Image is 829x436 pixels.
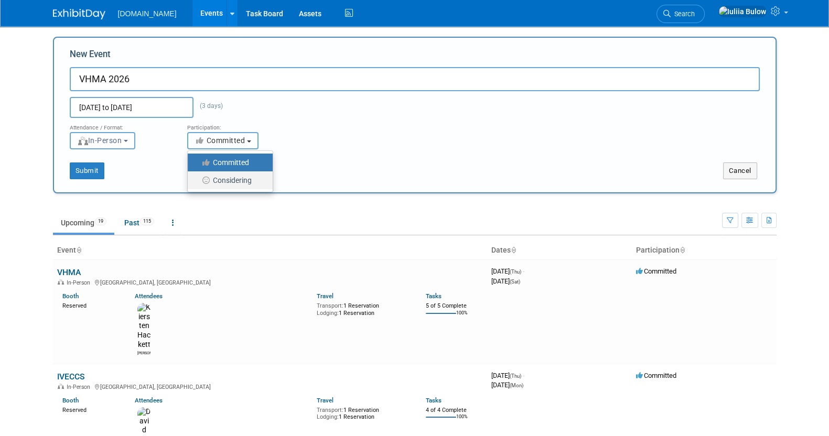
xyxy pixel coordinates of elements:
img: In-Person Event [58,384,64,389]
a: Past115 [116,213,162,233]
th: Participation [632,242,777,259]
span: 115 [140,217,154,225]
div: [GEOGRAPHIC_DATA], [GEOGRAPHIC_DATA] [57,382,483,390]
div: Reserved [62,405,120,414]
img: In-Person Event [58,279,64,285]
a: VHMA [57,267,81,277]
div: 1 Reservation 1 Reservation [317,405,410,421]
td: 100% [456,414,468,428]
div: [GEOGRAPHIC_DATA], [GEOGRAPHIC_DATA] [57,278,483,286]
span: In-Person [67,384,93,390]
a: Booth [62,397,79,404]
span: Search [671,10,695,18]
span: - [523,267,524,275]
span: (Thu) [510,373,521,379]
div: 5 of 5 Complete [426,302,483,310]
span: In-Person [77,136,122,145]
span: [DATE] [491,277,520,285]
a: Sort by Start Date [511,246,516,254]
span: Committed [195,136,245,145]
a: Tasks [426,292,442,300]
span: Committed [636,267,676,275]
span: Transport: [317,407,343,413]
a: Search [656,5,705,23]
span: (Thu) [510,269,521,275]
a: Sort by Event Name [76,246,81,254]
label: Considering [193,173,262,187]
input: Name of Trade Show / Conference [70,67,760,91]
a: Sort by Participation Type [680,246,685,254]
button: In-Person [70,132,135,149]
a: Travel [317,397,333,404]
div: Participation: [187,118,289,132]
span: - [523,372,524,379]
span: Committed [636,372,676,379]
div: Attendance / Format: [70,118,171,132]
button: Committed [187,132,259,149]
div: Reserved [62,300,120,310]
a: Travel [317,292,333,300]
span: In-Person [67,279,93,286]
img: ExhibitDay [53,9,105,19]
span: Lodging: [317,310,339,317]
a: Tasks [426,397,442,404]
img: Iuliia Bulow [718,6,767,17]
button: Submit [70,162,104,179]
th: Dates [487,242,632,259]
img: Kiersten Hackett [137,303,150,350]
span: Transport: [317,302,343,309]
div: Kiersten Hackett [137,350,150,356]
a: Booth [62,292,79,300]
div: 1 Reservation 1 Reservation [317,300,410,317]
span: (Sat) [510,279,520,285]
label: New Event [70,48,111,64]
span: (Mon) [510,383,523,388]
td: 100% [456,310,468,324]
span: Lodging: [317,413,339,420]
span: [DOMAIN_NAME] [118,9,177,18]
a: Attendees [135,292,163,300]
span: [DATE] [491,267,524,275]
span: [DATE] [491,381,523,389]
div: 4 of 4 Complete [426,407,483,414]
th: Event [53,242,487,259]
a: Upcoming19 [53,213,114,233]
span: (3 days) [193,102,223,110]
a: Attendees [135,397,163,404]
input: Start Date - End Date [70,97,193,118]
label: Committed [193,156,262,169]
span: 19 [95,217,106,225]
button: Cancel [723,162,757,179]
a: IVECCS [57,372,85,381]
span: [DATE] [491,372,524,379]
